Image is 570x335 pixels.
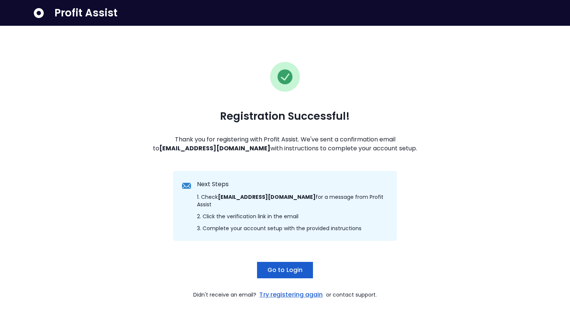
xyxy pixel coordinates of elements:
[197,213,298,220] span: 2. Click the verification link in the email
[258,290,324,299] a: Try registering again
[218,193,316,201] strong: [EMAIL_ADDRESS][DOMAIN_NAME]
[197,180,229,189] span: Next Steps
[197,193,388,208] span: 1. Check for a message from Profit Assist
[54,6,118,20] span: Profit Assist
[148,135,422,153] span: Thank you for registering with Profit Assist. We've sent a confirmation email to with instruction...
[197,225,361,232] span: 3. Complete your account setup with the provided instructions
[193,290,376,299] span: Didn't receive an email? or contact support.
[267,266,303,275] span: Go to Login
[220,110,350,123] span: Registration Successful!
[159,144,270,153] strong: [EMAIL_ADDRESS][DOMAIN_NAME]
[257,262,313,278] button: Go to Login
